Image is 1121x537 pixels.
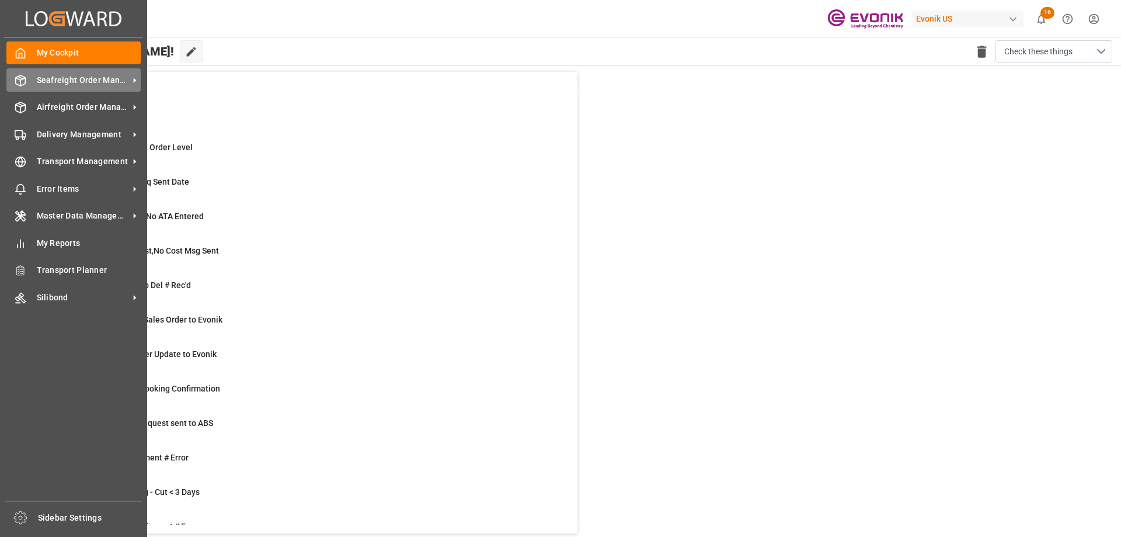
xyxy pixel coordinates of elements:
a: 2Main-Leg Shipment # ErrorShipment [60,452,563,476]
span: 16 [1040,7,1054,19]
a: My Cockpit [6,41,141,64]
button: Help Center [1054,6,1081,32]
a: 10ETD < 3 Days,No Del # Rec'dShipment [60,279,563,304]
span: Seafreight Order Management [37,74,129,86]
a: 0Error Sales Order Update to EvonikShipment [60,348,563,373]
a: 13230allRowsDelivery [60,107,563,131]
span: Silibond [37,292,129,304]
span: Error on Initial Sales Order to Evonik [89,315,222,324]
a: 35ETD>3 Days Past,No Cost Msg SentShipment [60,245,563,269]
span: Error Sales Order Update to Evonik [89,349,217,359]
span: Delivery Management [37,129,129,141]
span: ETD>3 Days Past,No Cost Msg Sent [89,246,219,255]
a: 14ABS: No Bkg Req Sent DateShipment [60,176,563,200]
span: Pending Bkg Request sent to ABS [89,418,213,428]
span: Transport Management [37,155,129,168]
span: ABS: Missing Booking Confirmation [89,384,220,393]
span: Master Data Management [37,210,129,222]
span: My Reports [37,237,141,250]
a: My Reports [6,231,141,254]
span: Sidebar Settings [38,512,142,524]
a: 0Error on Initial Sales Order to EvonikShipment [60,314,563,338]
button: open menu [995,40,1112,63]
button: show 16 new notifications [1028,6,1054,32]
a: Transport Planner [6,259,141,282]
span: My Cockpit [37,47,141,59]
a: 19ETA > 10 Days , No ATA EnteredShipment [60,210,563,235]
div: Evonik US [911,11,1023,27]
a: 43ABS: Missing Booking ConfirmationShipment [60,383,563,407]
a: 0MOT Missing at Order LevelSales Order-IVPO [60,141,563,166]
button: Evonik US [911,8,1028,30]
img: Evonik-brand-mark-Deep-Purple-RGB.jpeg_1700498283.jpeg [827,9,903,29]
a: 27TU: PGI Missing - Cut < 3 DaysTransport Unit [60,486,563,511]
span: Airfreight Order Management [37,101,129,113]
a: 1Pending Bkg Request sent to ABSShipment [60,417,563,442]
span: Hello [PERSON_NAME]! [48,40,174,63]
span: Check these things [1004,46,1073,58]
span: Transport Planner [37,264,141,276]
span: Error Items [37,183,129,195]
